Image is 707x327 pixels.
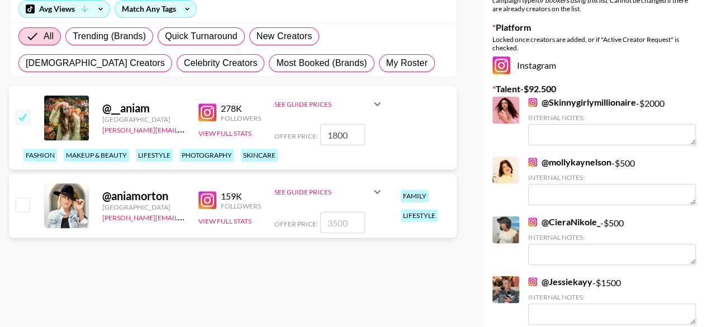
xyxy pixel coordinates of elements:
div: 278K [221,103,261,114]
img: Instagram [198,191,216,209]
input: 3500 [320,212,365,233]
a: @mollykaynelson [528,157,611,168]
label: Platform [492,22,698,33]
span: Celebrity Creators [184,56,258,70]
div: See Guide Prices [274,100,371,108]
div: photography [179,149,234,162]
div: See Guide Prices [274,178,384,205]
button: View Full Stats [198,129,252,138]
div: fashion [23,149,57,162]
a: [PERSON_NAME][EMAIL_ADDRESS][PERSON_NAME][DOMAIN_NAME] [102,124,321,134]
div: - $ 500 [528,216,696,265]
img: Instagram [528,217,537,226]
div: [GEOGRAPHIC_DATA] [102,203,185,211]
div: - $ 500 [528,157,696,205]
span: New Creators [257,30,312,43]
input: 1800 [320,124,365,145]
span: [DEMOGRAPHIC_DATA] Creators [26,56,165,70]
div: Followers [221,202,261,210]
span: Most Booked (Brands) [276,56,367,70]
span: Offer Price: [274,220,318,228]
div: - $ 1500 [528,276,696,325]
div: lifestyle [136,149,173,162]
div: lifestyle [401,209,438,222]
div: @ aniamorton [102,189,185,203]
div: Internal Notes: [528,113,696,122]
img: Instagram [528,277,537,286]
span: All [44,30,54,43]
div: @ __aniam [102,101,185,115]
span: Quick Turnaround [165,30,238,43]
div: Internal Notes: [528,233,696,241]
label: Talent - $ 92.500 [492,83,698,94]
div: Locked once creators are added, or if "Active Creator Request" is checked. [492,35,698,52]
a: @Skinnygirlymillionaire [528,97,636,108]
div: [GEOGRAPHIC_DATA] [102,115,185,124]
img: Instagram [528,158,537,167]
a: [PERSON_NAME][EMAIL_ADDRESS][DOMAIN_NAME] [102,211,268,222]
a: @Jessiekayy [528,276,592,287]
div: - $ 2000 [528,97,696,145]
div: See Guide Prices [274,188,371,196]
div: family [401,189,429,202]
div: Internal Notes: [528,173,696,182]
div: Instagram [492,56,698,74]
div: Internal Notes: [528,293,696,301]
div: skincare [241,149,278,162]
a: @CieraNikole_ [528,216,600,228]
span: Trending (Brands) [73,30,146,43]
img: Instagram [528,98,537,107]
span: My Roster [386,56,428,70]
div: makeup & beauty [64,149,129,162]
span: Offer Price: [274,132,318,140]
div: Avg Views [19,1,110,17]
div: Match Any Tags [115,1,196,17]
img: Instagram [492,56,510,74]
img: Instagram [198,103,216,121]
button: View Full Stats [198,217,252,225]
div: 159K [221,191,261,202]
div: See Guide Prices [274,91,384,117]
div: Followers [221,114,261,122]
